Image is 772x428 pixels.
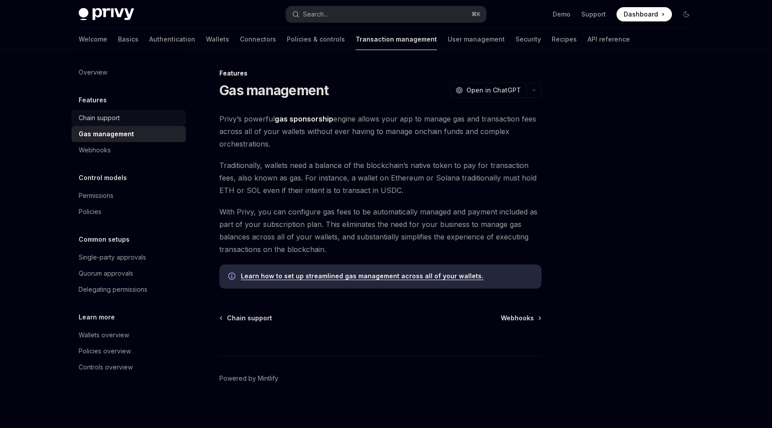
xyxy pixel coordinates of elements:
div: Search... [303,9,328,20]
a: Quorum approvals [71,265,186,281]
div: Chain support [79,113,120,123]
span: Open in ChatGPT [466,86,521,95]
a: Authentication [149,29,195,50]
h1: Gas management [219,82,329,98]
a: Wallets overview [71,327,186,343]
span: Traditionally, wallets need a balance of the blockchain’s native token to pay for transaction fee... [219,159,541,197]
a: Overview [71,64,186,80]
span: Chain support [227,314,272,323]
div: Webhooks [79,145,111,155]
a: API reference [587,29,630,50]
a: Policies overview [71,343,186,359]
a: Demo [553,10,571,19]
img: dark logo [79,8,134,21]
div: Wallets overview [79,330,129,340]
a: Learn how to set up streamlined gas management across all of your wallets. [241,272,483,280]
strong: gas sponsorship [275,114,333,123]
a: Controls overview [71,359,186,375]
a: Security [516,29,541,50]
div: Quorum approvals [79,268,133,279]
h5: Common setups [79,234,130,245]
span: Webhooks [501,314,534,323]
button: Open in ChatGPT [450,83,526,98]
a: Recipes [552,29,577,50]
a: Connectors [240,29,276,50]
a: User management [448,29,505,50]
a: Welcome [79,29,107,50]
h5: Learn more [79,312,115,323]
div: Delegating permissions [79,284,147,295]
a: Gas management [71,126,186,142]
a: Transaction management [356,29,437,50]
a: Basics [118,29,138,50]
div: Gas management [79,129,134,139]
button: Toggle dark mode [679,7,693,21]
a: Powered by Mintlify [219,374,278,383]
a: Chain support [71,110,186,126]
h5: Control models [79,172,127,183]
button: Search...⌘K [286,6,486,22]
a: Single-party approvals [71,249,186,265]
div: Features [219,69,541,78]
div: Single-party approvals [79,252,146,263]
a: Wallets [206,29,229,50]
span: Privy’s powerful engine allows your app to manage gas and transaction fees across all of your wal... [219,113,541,150]
a: Webhooks [501,314,541,323]
a: Policies & controls [287,29,345,50]
a: Chain support [220,314,272,323]
a: Policies [71,204,186,220]
h5: Features [79,95,107,105]
div: Policies [79,206,101,217]
div: Overview [79,67,107,78]
div: Controls overview [79,362,133,373]
a: Webhooks [71,142,186,158]
div: Permissions [79,190,113,201]
a: Delegating permissions [71,281,186,298]
span: ⌘ K [471,11,481,18]
a: Support [581,10,606,19]
span: With Privy, you can configure gas fees to be automatically managed and payment included as part o... [219,206,541,256]
a: Permissions [71,188,186,204]
span: Dashboard [624,10,658,19]
div: Policies overview [79,346,131,357]
a: Dashboard [617,7,672,21]
svg: Info [228,273,237,281]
